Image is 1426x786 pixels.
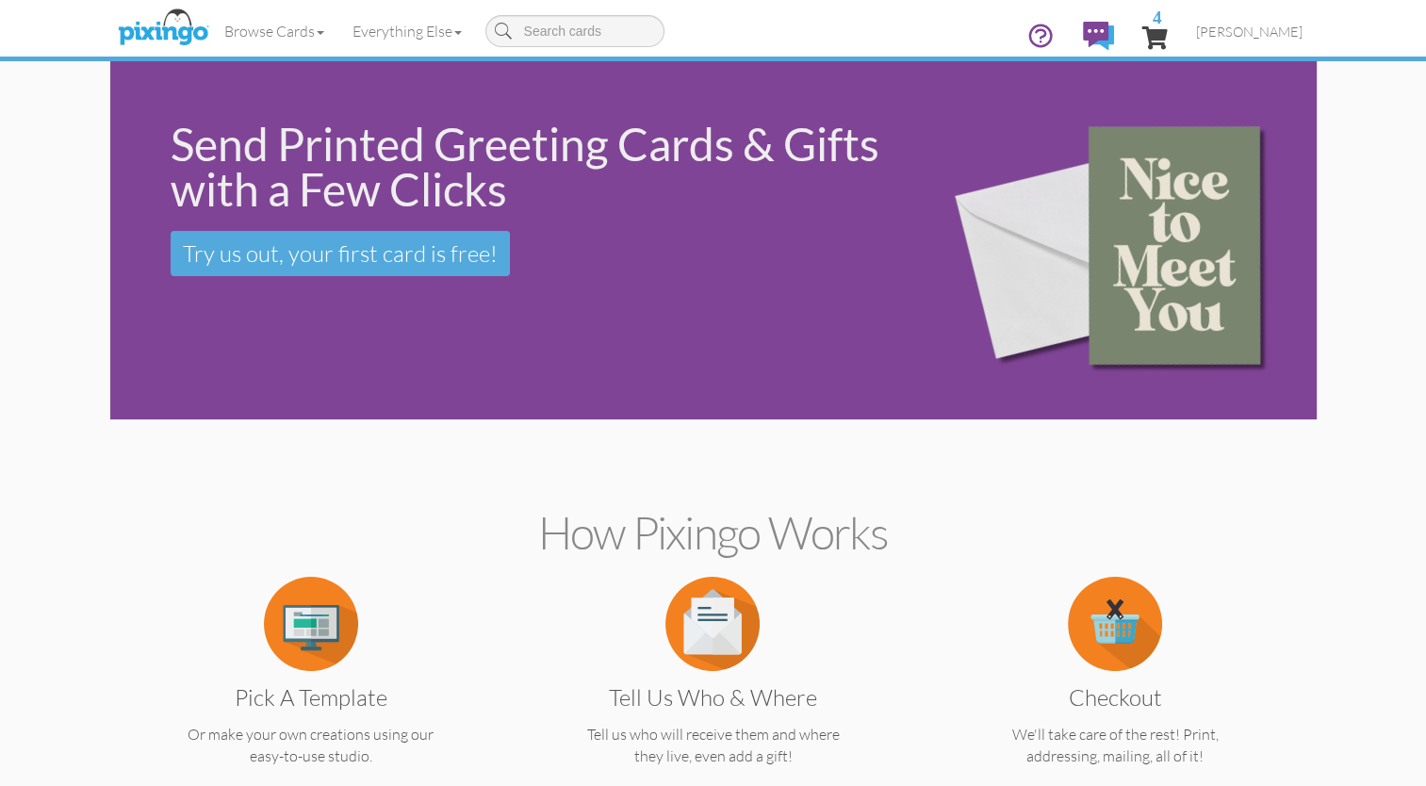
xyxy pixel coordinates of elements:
[142,724,479,767] p: Or make your own creations using our easy-to-use studio.
[947,724,1284,767] p: We'll take care of the rest! Print, addressing, mailing, all of it!
[142,613,479,767] a: Pick a Template Or make your own creations using our easy-to-use studio.
[113,5,213,52] img: pixingo logo
[1068,577,1162,671] img: item.alt
[338,8,476,55] a: Everything Else
[961,685,1270,710] h3: Checkout
[1142,8,1168,64] a: 4
[1196,24,1303,40] span: [PERSON_NAME]
[545,613,881,767] a: Tell us Who & Where Tell us who will receive them and where they live, even add a gift!
[1083,22,1114,50] img: comments.svg
[947,613,1284,767] a: Checkout We'll take care of the rest! Print, addressing, mailing, all of it!
[183,239,498,268] span: Try us out, your first card is free!
[171,231,510,276] a: Try us out, your first card is free!
[143,508,1284,558] h2: How Pixingo works
[210,8,338,55] a: Browse Cards
[545,724,881,767] p: Tell us who will receive them and where they live, even add a gift!
[156,685,465,710] h3: Pick a Template
[1182,8,1317,56] a: [PERSON_NAME]
[665,577,760,671] img: item.alt
[264,577,358,671] img: item.alt
[485,15,664,47] input: Search cards
[1153,8,1162,25] span: 4
[925,66,1311,416] img: 15b0954d-2d2f-43ee-8fdb-3167eb028af9.png
[559,685,867,710] h3: Tell us Who & Where
[171,122,899,212] div: Send Printed Greeting Cards & Gifts with a Few Clicks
